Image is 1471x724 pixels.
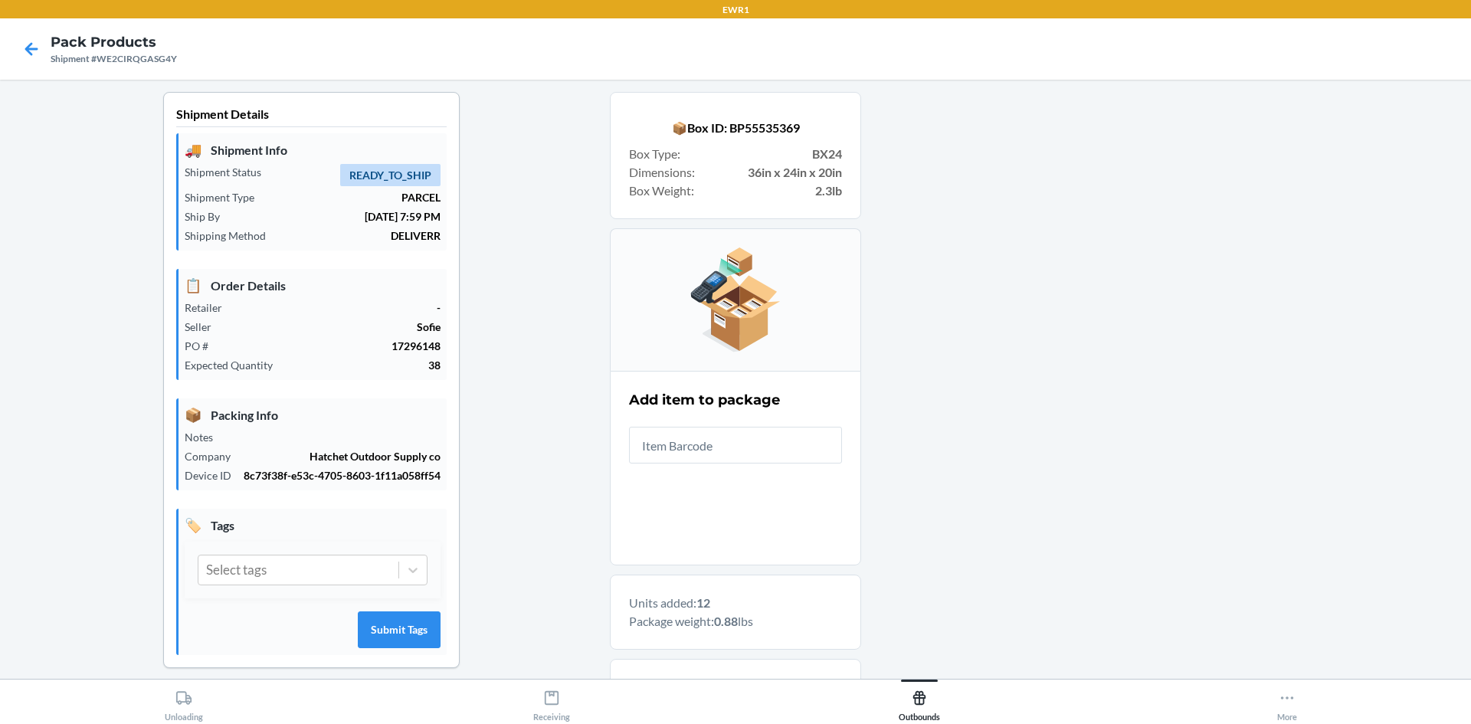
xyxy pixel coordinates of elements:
span: Package Content [689,678,782,696]
span: Box Weight : [629,182,694,200]
p: Device ID [185,467,244,483]
p: Expected Quantity [185,357,285,373]
span: READY_TO_SHIP [340,164,441,186]
p: PO # [185,338,221,354]
p: Shipment Info [185,139,441,160]
p: 8c73f38f-e53c-4705-8603-1f11a058ff54 [244,467,441,483]
b: 12 [696,595,710,610]
strong: BX24 [812,145,842,163]
button: Submit Tags [358,611,441,648]
button: Receiving [368,680,735,722]
p: Units added: [629,594,842,612]
input: Item Barcode [629,427,842,464]
p: Order Details [185,275,441,296]
p: Packing Info [185,405,441,425]
p: [DATE] 7:59 PM [232,208,441,224]
p: Hatchet Outdoor Supply co [243,448,441,464]
p: Sofie [224,319,441,335]
p: Shipment Details [176,105,447,127]
p: Seller [185,319,224,335]
span: 🚚 [185,139,201,160]
p: Shipment Status [185,164,274,180]
button: Outbounds [735,680,1103,722]
div: Outbounds [899,683,940,722]
p: Company [185,448,243,464]
p: Shipment Type [185,189,267,205]
div: Shipment #WE2CIRQGASG4Y [51,52,177,66]
p: Ship By [185,208,232,224]
p: - [234,300,441,316]
span: Box Type : [629,145,680,163]
p: PARCEL [267,189,441,205]
div: Select tags [206,560,267,580]
p: Package weight: lbs [629,612,842,631]
p: DELIVERR [278,228,441,244]
p: 38 [285,357,441,373]
p: Notes [185,429,225,445]
h4: Pack Products [51,32,177,52]
div: Receiving [533,683,570,722]
h2: Add item to package [629,390,780,410]
p: Shipping Method [185,228,278,244]
strong: 2.3lb [815,182,842,200]
span: Dimensions : [629,163,695,182]
p: 📦 Box ID: BP55535369 [629,119,842,137]
p: Tags [185,515,441,536]
p: 17296148 [221,338,441,354]
div: More [1277,683,1297,722]
span: 📋 [185,275,201,296]
span: 🏷️ [185,515,201,536]
p: EWR1 [722,3,749,17]
p: Retailer [185,300,234,316]
div: Unloading [165,683,203,722]
b: 0.88 [714,614,738,628]
span: 📦 [185,405,201,425]
button: More [1103,680,1471,722]
strong: 36in x 24in x 20in [748,163,842,182]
